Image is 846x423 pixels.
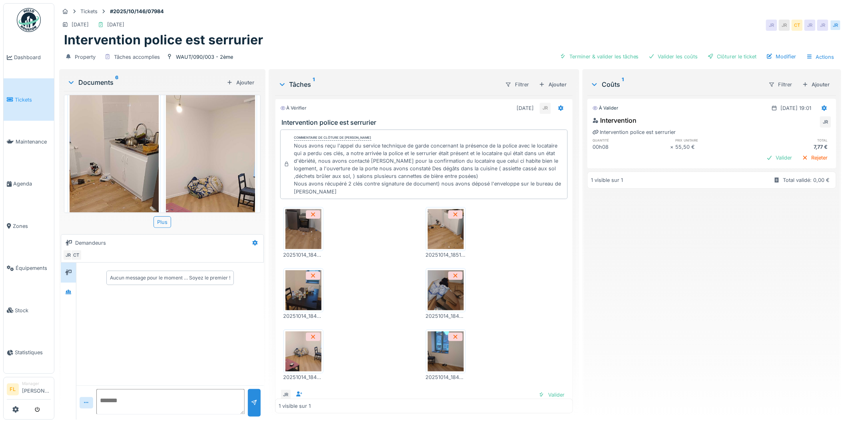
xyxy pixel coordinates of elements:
div: Intervention [593,116,636,125]
div: 1 visible sur 1 [591,176,623,184]
div: 20251014_184814.jpg [283,373,323,381]
div: [DATE] 19:01 [781,104,812,112]
div: Filtrer [502,79,533,90]
img: fu8n9ie64gf25i8nltanuddvjl0w [428,270,464,310]
img: o6z4sb7ae92bhd3tll4qzb9dl6uc [166,89,255,282]
div: JR [540,103,551,114]
span: Maintenance [16,138,51,146]
a: Tickets [4,78,54,120]
img: 8lm9kbtqxbeitcwduqb9xtbu059o [428,331,464,371]
li: FL [7,383,19,395]
img: zik5x25zov4c9i8znrvcpbgs6xhy [70,89,159,282]
a: Agenda [4,163,54,205]
div: 20251014_184838.jpg [426,312,466,320]
div: 1 visible sur 1 [279,402,311,410]
div: JR [280,389,291,400]
div: Terminer & valider les tâches [557,51,642,62]
img: Badge_color-CXgf-gQk.svg [17,8,41,32]
div: Ajouter [536,79,570,90]
div: 7,77 € [753,143,831,151]
img: oworb91srpwhul8e6u9jjrk1bozf [428,209,464,249]
div: Total validé: 0,00 € [783,176,830,184]
span: Stock [15,307,51,314]
img: h7rb8hwx4ne7bzcksf4kq17ljadv [285,209,321,249]
li: [PERSON_NAME] [22,381,51,398]
div: Modifier [763,51,800,62]
div: Tâches accomplies [114,53,160,61]
span: Tickets [15,96,51,104]
div: Ajouter [799,79,833,90]
div: Demandeurs [75,239,106,247]
h6: prix unitaire [676,138,754,143]
div: Filtrer [765,79,796,90]
div: JR [766,20,777,31]
a: Équipements [4,247,54,289]
div: 20251014_184832.jpg [283,251,323,259]
div: 20251014_184811.jpg [426,373,466,381]
div: JR [63,249,74,261]
div: Valider [763,152,796,163]
div: Valider [535,389,568,400]
div: Actions [803,51,838,63]
div: Valider les coûts [645,51,701,62]
span: Statistiques [15,349,51,356]
h1: Intervention police est serrurier [64,32,263,48]
a: Dashboard [4,36,54,78]
span: Équipements [16,264,51,272]
sup: 6 [115,78,118,87]
div: CT [792,20,803,31]
div: Plus [154,216,171,228]
div: JR [817,20,828,31]
div: × [670,143,676,151]
div: 55,50 € [676,143,754,151]
div: CT [71,249,82,261]
a: Maintenance [4,121,54,163]
span: Agenda [13,180,51,188]
h3: Intervention police est serrurier [282,119,570,126]
div: À valider [593,105,618,112]
div: Documents [67,78,223,87]
div: Intervention police est serrurier [593,128,676,136]
div: À vérifier [280,105,307,112]
sup: 1 [622,80,624,89]
span: Zones [13,222,51,230]
div: 20251014_185110.jpg [426,251,466,259]
h6: quantité [593,138,670,143]
div: JR [830,20,841,31]
div: Rejeter [799,152,831,163]
div: Commentaire de clôture de [PERSON_NAME] [294,135,371,141]
div: [DATE] [72,21,89,28]
div: Nous avons reçu l'appel du service technique de garde concernant la présence de la police avec le... [294,142,565,196]
div: 00h08 [593,143,670,151]
strong: #2025/10/146/07984 [107,8,167,15]
a: Stock [4,289,54,331]
a: FL Manager[PERSON_NAME] [7,381,51,400]
div: Manager [22,381,51,387]
div: Aucun message pour le moment … Soyez le premier ! [110,274,230,281]
img: v7foje21r4i5qdo8e0m5h7fsjq9w [285,331,321,371]
div: JR [820,116,831,128]
div: JR [779,20,790,31]
div: Tickets [80,8,98,15]
sup: 1 [313,80,315,89]
div: Clôturer le ticket [704,51,760,62]
div: Tâches [278,80,499,89]
div: Coûts [591,80,762,89]
div: Property [75,53,96,61]
img: 0jy6l9z22e4uwjhxh19tkmai03ru [285,270,321,310]
span: Dashboard [14,54,51,61]
div: [DATE] [107,21,124,28]
div: 20251014_184817.jpg [283,312,323,320]
div: JR [804,20,816,31]
div: Ajouter [223,77,257,88]
a: Statistiques [4,331,54,373]
div: WAUT/090/003 - 2ème [176,53,233,61]
a: Zones [4,205,54,247]
div: [DATE] [517,104,534,112]
h6: total [753,138,831,143]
